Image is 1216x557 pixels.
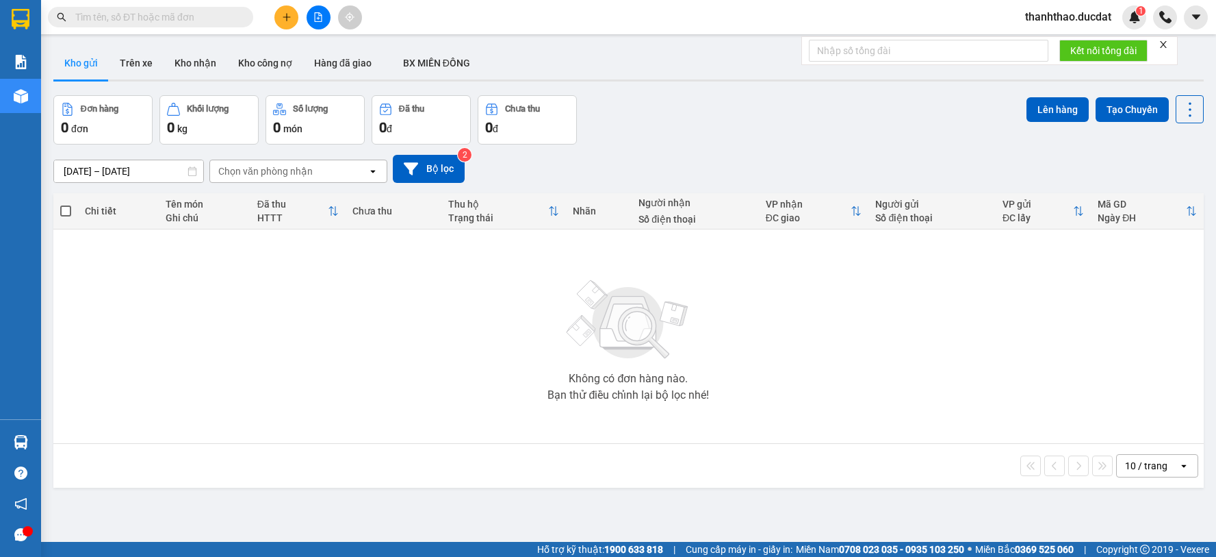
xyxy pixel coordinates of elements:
[1159,11,1172,23] img: phone-icon
[61,119,68,136] span: 0
[875,199,988,210] div: Người gửi
[759,193,869,230] th: Toggle SortBy
[387,123,392,134] span: đ
[57,12,66,22] span: search
[537,542,663,557] span: Hỗ trợ kỹ thuật:
[766,212,851,223] div: ĐC giao
[686,542,792,557] span: Cung cấp máy in - giấy in:
[81,104,118,114] div: Đơn hàng
[14,435,28,449] img: warehouse-icon
[1138,6,1143,16] span: 1
[14,89,28,103] img: warehouse-icon
[283,123,302,134] span: món
[164,47,227,79] button: Kho nhận
[1140,545,1150,554] span: copyright
[393,155,465,183] button: Bộ lọc
[478,95,577,145] button: Chưa thu0đ
[1098,212,1186,223] div: Ngày ĐH
[352,206,434,216] div: Chưa thu
[166,212,244,223] div: Ghi chú
[313,12,323,22] span: file-add
[266,95,365,145] button: Số lượng0món
[257,212,328,223] div: HTTT
[1136,6,1146,16] sup: 1
[372,95,471,145] button: Đã thu0đ
[1084,542,1086,557] span: |
[187,104,229,114] div: Khối lượng
[85,206,152,216] div: Chi tiết
[338,5,362,29] button: aim
[345,12,354,22] span: aim
[303,47,383,79] button: Hàng đã giao
[1184,5,1208,29] button: caret-down
[1070,43,1137,58] span: Kết nối tổng đài
[1096,97,1169,122] button: Tạo Chuyến
[307,5,331,29] button: file-add
[1002,199,1073,210] div: VP gửi
[75,10,237,25] input: Tìm tên, số ĐT hoặc mã đơn
[1015,544,1074,555] strong: 0369 525 060
[458,148,471,162] sup: 2
[399,104,424,114] div: Đã thu
[875,212,988,223] div: Số điện thoại
[403,58,470,69] span: BX MIỀN ĐÔNG
[53,95,153,145] button: Đơn hàng0đơn
[109,47,164,79] button: Trên xe
[493,123,498,134] span: đ
[71,123,88,134] span: đơn
[1091,193,1204,230] th: Toggle SortBy
[560,272,697,368] img: svg+xml;base64,PHN2ZyBjbGFzcz0ibGlzdC1wbHVnX19zdmciIHhtbG5zPSJodHRwOi8vd3d3LnczLm9yZy8yMDAwL3N2Zy...
[975,542,1074,557] span: Miền Bắc
[14,497,27,510] span: notification
[167,119,174,136] span: 0
[448,212,548,223] div: Trạng thái
[227,47,303,79] button: Kho công nợ
[1125,459,1167,473] div: 10 / trang
[968,547,972,552] span: ⚪️
[1026,97,1089,122] button: Lên hàng
[796,542,964,557] span: Miền Nam
[12,9,29,29] img: logo-vxr
[273,119,281,136] span: 0
[547,390,709,401] div: Bạn thử điều chỉnh lại bộ lọc nhé!
[573,206,625,216] div: Nhãn
[166,199,244,210] div: Tên món
[379,119,387,136] span: 0
[14,55,28,69] img: solution-icon
[839,544,964,555] strong: 0708 023 035 - 0935 103 250
[274,5,298,29] button: plus
[54,160,203,182] input: Select a date range.
[14,528,27,541] span: message
[638,214,751,225] div: Số điện thoại
[569,373,688,384] div: Không có đơn hàng nào.
[441,193,566,230] th: Toggle SortBy
[996,193,1091,230] th: Toggle SortBy
[1128,11,1141,23] img: icon-new-feature
[53,47,109,79] button: Kho gửi
[293,104,328,114] div: Số lượng
[673,542,675,557] span: |
[1098,199,1186,210] div: Mã GD
[604,544,663,555] strong: 1900 633 818
[218,164,313,178] div: Chọn văn phòng nhận
[177,123,187,134] span: kg
[1059,40,1148,62] button: Kết nối tổng đài
[367,166,378,177] svg: open
[809,40,1048,62] input: Nhập số tổng đài
[1159,40,1168,49] span: close
[282,12,292,22] span: plus
[250,193,346,230] th: Toggle SortBy
[638,197,751,208] div: Người nhận
[448,199,548,210] div: Thu hộ
[1014,8,1122,25] span: thanhthao.ducdat
[14,467,27,480] span: question-circle
[159,95,259,145] button: Khối lượng0kg
[1190,11,1202,23] span: caret-down
[485,119,493,136] span: 0
[766,199,851,210] div: VP nhận
[1178,460,1189,471] svg: open
[505,104,540,114] div: Chưa thu
[257,199,328,210] div: Đã thu
[1002,212,1073,223] div: ĐC lấy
